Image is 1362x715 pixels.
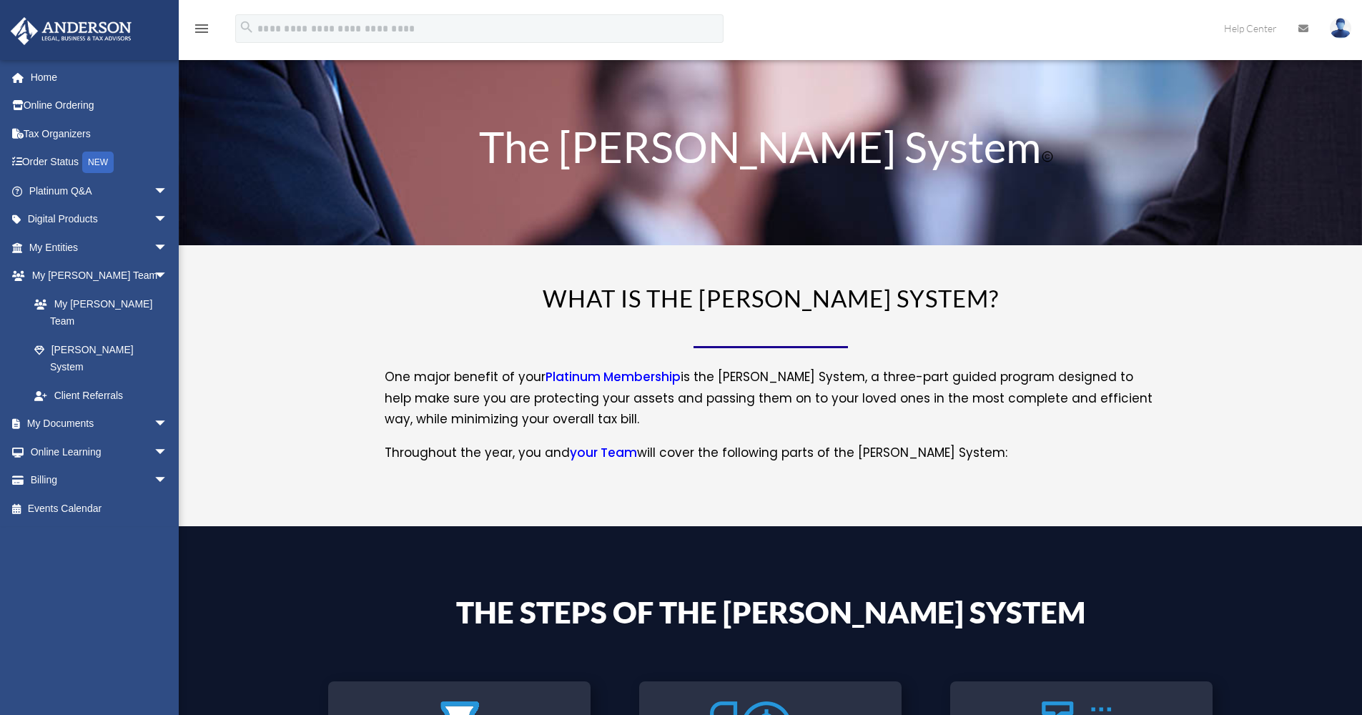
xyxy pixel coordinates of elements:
[239,19,255,35] i: search
[570,444,637,468] a: your Team
[154,177,182,206] span: arrow_drop_down
[20,290,189,335] a: My [PERSON_NAME] Team
[10,494,189,523] a: Events Calendar
[543,284,999,312] span: WHAT IS THE [PERSON_NAME] SYSTEM?
[546,368,681,393] a: Platinum Membership
[154,438,182,467] span: arrow_drop_down
[154,262,182,291] span: arrow_drop_down
[20,381,189,410] a: Client Referrals
[10,466,189,495] a: Billingarrow_drop_down
[154,410,182,439] span: arrow_drop_down
[193,20,210,37] i: menu
[1330,18,1351,39] img: User Pic
[20,335,182,381] a: [PERSON_NAME] System
[6,17,136,45] img: Anderson Advisors Platinum Portal
[10,148,189,177] a: Order StatusNEW
[10,410,189,438] a: My Documentsarrow_drop_down
[193,25,210,37] a: menu
[385,597,1157,634] h4: The Steps of the [PERSON_NAME] System
[10,63,189,92] a: Home
[10,438,189,466] a: Online Learningarrow_drop_down
[10,92,189,120] a: Online Ordering
[82,152,114,173] div: NEW
[385,367,1157,443] p: One major benefit of your is the [PERSON_NAME] System, a three-part guided program designed to he...
[154,466,182,495] span: arrow_drop_down
[154,205,182,235] span: arrow_drop_down
[385,443,1157,464] p: Throughout the year, you and will cover the following parts of the [PERSON_NAME] System:
[10,262,189,290] a: My [PERSON_NAME] Teamarrow_drop_down
[10,205,189,234] a: Digital Productsarrow_drop_down
[385,125,1157,175] h1: The [PERSON_NAME] System
[10,119,189,148] a: Tax Organizers
[10,177,189,205] a: Platinum Q&Aarrow_drop_down
[10,233,189,262] a: My Entitiesarrow_drop_down
[154,233,182,262] span: arrow_drop_down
